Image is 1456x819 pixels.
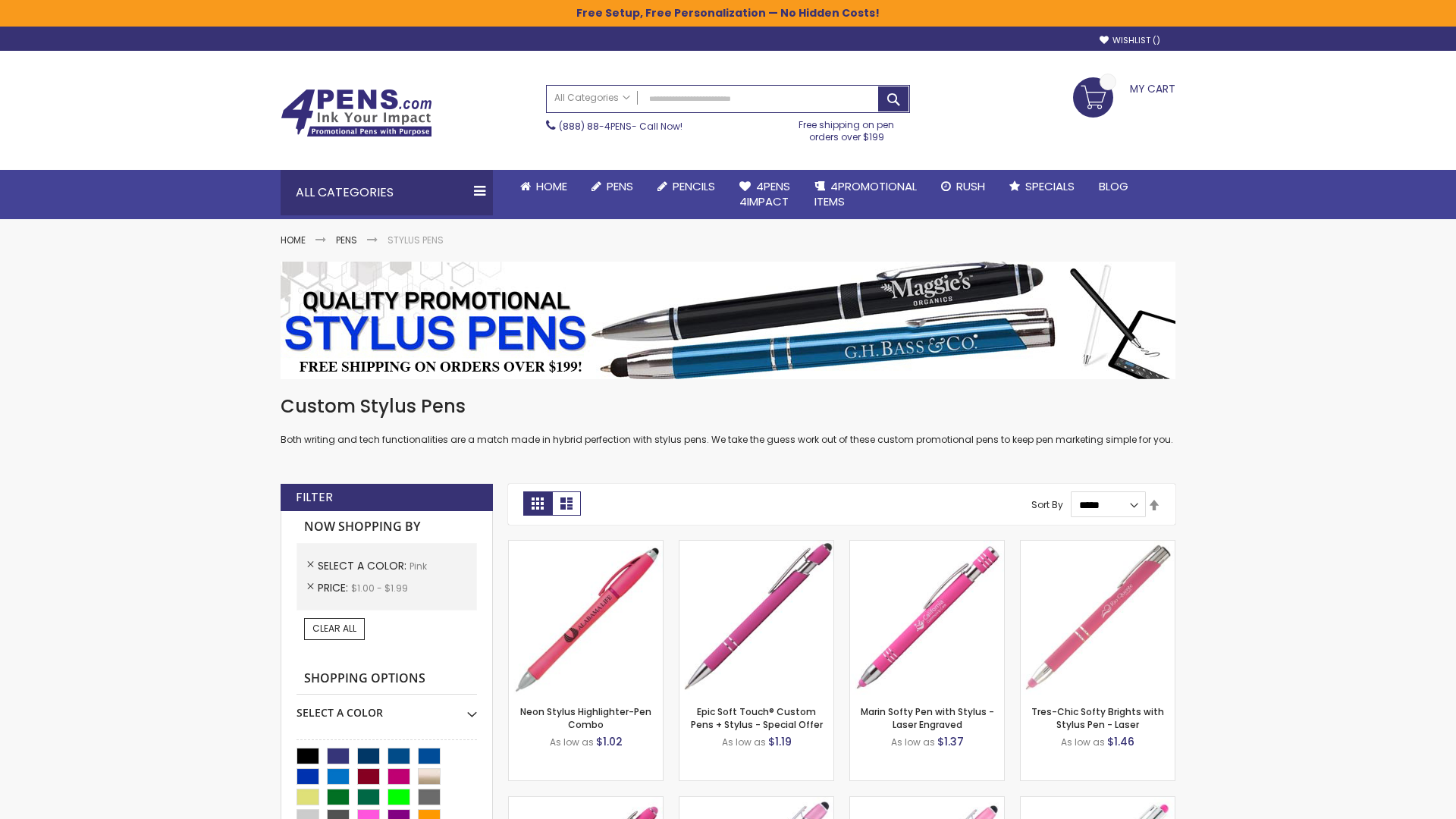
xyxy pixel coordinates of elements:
[679,796,833,809] a: Ellipse Stylus Pen - LaserMax-Pink
[409,560,427,573] span: Pink
[937,734,964,749] span: $1.37
[1021,541,1175,695] img: Tres-Chic Softy Brights with Stylus Pen - Laser-Pink
[1107,734,1134,749] span: $1.46
[554,92,630,104] span: All Categories
[304,618,365,639] a: Clear All
[559,120,682,133] span: - Call Now!
[509,540,663,553] a: Neon Stylus Highlighter-Pen Combo-Pink
[1099,178,1128,194] span: Blog
[523,491,552,516] strong: Grid
[547,86,638,111] a: All Categories
[850,540,1004,553] a: Marin Softy Pen with Stylus - Laser Engraved-Pink
[318,558,409,573] span: Select A Color
[281,89,432,137] img: 4Pens Custom Pens and Promotional Products
[1061,736,1105,748] span: As low as
[281,234,306,246] a: Home
[850,796,1004,809] a: Ellipse Stylus Pen - ColorJet-Pink
[536,178,567,194] span: Home
[1021,540,1175,553] a: Tres-Chic Softy Brights with Stylus Pen - Laser-Pink
[645,170,727,203] a: Pencils
[861,705,994,730] a: Marin Softy Pen with Stylus - Laser Engraved
[1025,178,1075,194] span: Specials
[722,736,766,748] span: As low as
[1031,498,1063,511] label: Sort By
[509,796,663,809] a: Ellipse Softy Brights with Stylus Pen - Laser-Pink
[281,394,1175,419] h1: Custom Stylus Pens
[891,736,935,748] span: As low as
[802,170,929,219] a: 4PROMOTIONALITEMS
[997,170,1087,203] a: Specials
[351,582,408,595] span: $1.00 - $1.99
[673,178,715,194] span: Pencils
[579,170,645,203] a: Pens
[388,234,444,246] strong: Stylus Pens
[691,705,823,730] a: Epic Soft Touch® Custom Pens + Stylus - Special Offer
[520,705,651,730] a: Neon Stylus Highlighter-Pen Combo
[1021,796,1175,809] a: Tres-Chic Softy with Stylus Top Pen - ColorJet-Pink
[596,734,623,749] span: $1.02
[1100,35,1160,46] a: Wishlist
[1031,705,1164,730] a: Tres-Chic Softy Brights with Stylus Pen - Laser
[281,394,1175,447] div: Both writing and tech functionalities are a match made in hybrid perfection with stylus pens. We ...
[550,736,594,748] span: As low as
[509,541,663,695] img: Neon Stylus Highlighter-Pen Combo-Pink
[297,695,477,720] div: Select A Color
[768,734,792,749] span: $1.19
[336,234,357,246] a: Pens
[739,178,790,209] span: 4Pens 4impact
[1087,170,1141,203] a: Blog
[559,120,632,133] a: (888) 88-4PENS
[727,170,802,219] a: 4Pens4impact
[850,541,1004,695] img: Marin Softy Pen with Stylus - Laser Engraved-Pink
[783,113,911,143] div: Free shipping on pen orders over $199
[929,170,997,203] a: Rush
[312,622,356,635] span: Clear All
[296,489,333,506] strong: Filter
[679,541,833,695] img: 4P-MS8B-Pink
[297,663,477,695] strong: Shopping Options
[281,262,1175,379] img: Stylus Pens
[318,580,351,595] span: Price
[281,170,493,215] div: All Categories
[956,178,985,194] span: Rush
[814,178,917,209] span: 4PROMOTIONAL ITEMS
[607,178,633,194] span: Pens
[297,511,477,543] strong: Now Shopping by
[679,540,833,553] a: 4P-MS8B-Pink
[508,170,579,203] a: Home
